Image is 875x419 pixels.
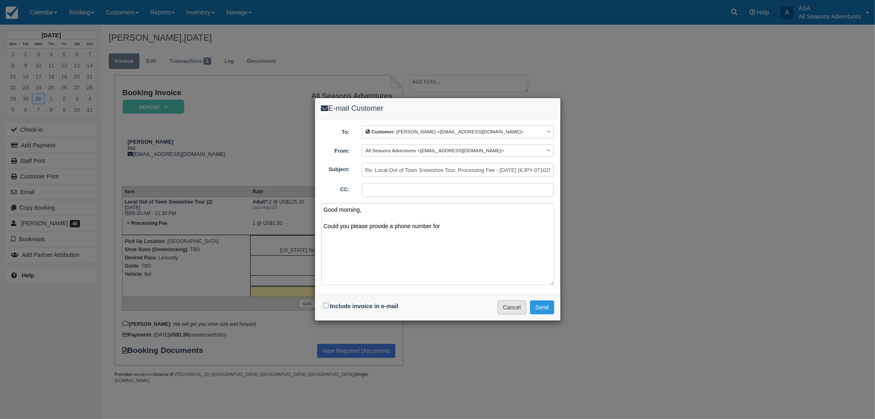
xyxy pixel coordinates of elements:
[315,163,356,174] label: Subject:
[315,144,356,155] label: From:
[362,144,554,157] button: All Seasons Adventures <[EMAIL_ADDRESS][DOMAIN_NAME]>
[498,300,526,314] button: Cancel
[371,129,393,134] b: Customer
[530,300,554,314] button: Send
[366,148,504,153] span: All Seasons Adventures <[EMAIL_ADDRESS][DOMAIN_NAME]>
[362,126,554,138] button: Customer: [PERSON_NAME] <[EMAIL_ADDRESS][DOMAIN_NAME]>
[366,129,523,134] span: : [PERSON_NAME] <[EMAIL_ADDRESS][DOMAIN_NAME]>
[330,303,398,309] label: Include invoice in e-mail
[321,104,554,113] h4: E-mail Customer
[315,126,356,136] label: To:
[315,183,356,194] label: CC:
